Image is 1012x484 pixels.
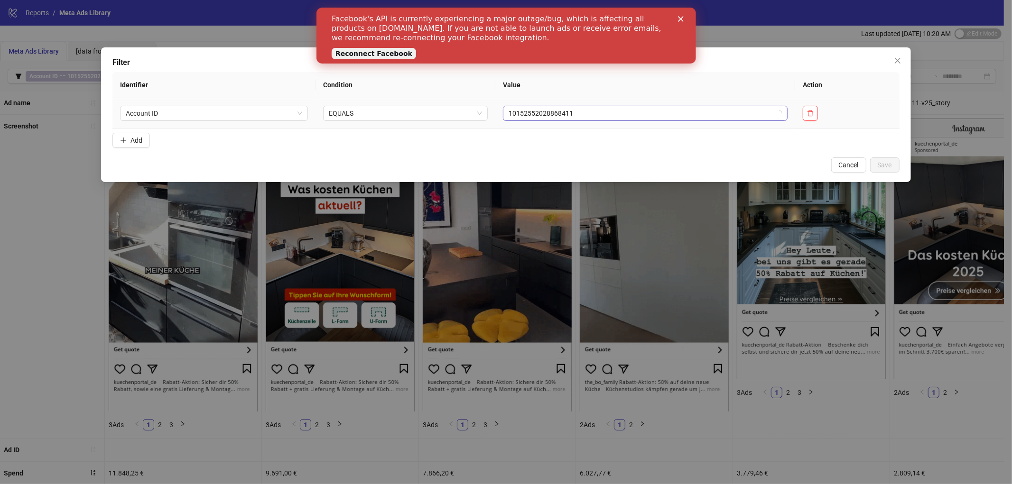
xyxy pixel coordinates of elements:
th: Action [795,72,900,98]
span: Cancel [839,161,859,169]
button: Save [870,157,900,173]
iframe: Intercom live chat banner [316,8,696,64]
button: Add [112,133,150,148]
button: Close [890,53,905,68]
th: Identifier [112,72,315,98]
th: Condition [316,72,495,98]
span: plus [120,137,127,144]
span: Account ID [126,106,302,120]
span: 10152552028868411 [509,106,782,120]
span: close [894,57,901,64]
div: Filter [112,57,899,68]
span: Add [130,137,142,144]
span: loading [775,110,783,118]
th: Value [495,72,795,98]
span: delete [807,110,814,117]
span: EQUALS [329,106,482,120]
div: Close [362,9,371,14]
button: Cancel [831,157,866,173]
